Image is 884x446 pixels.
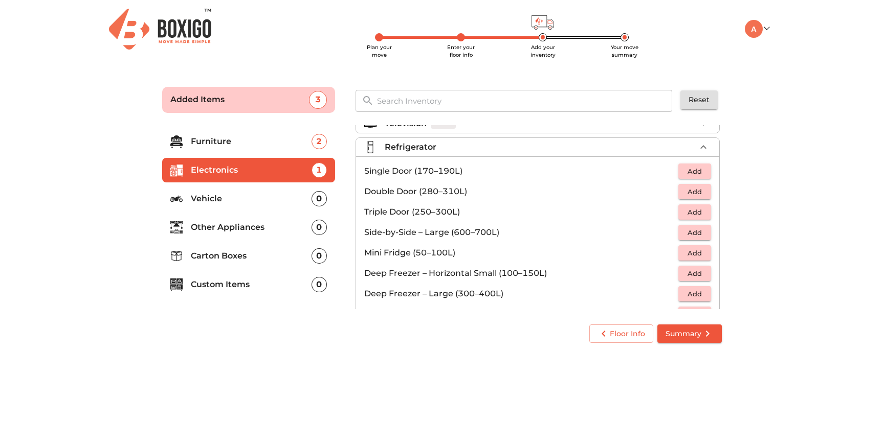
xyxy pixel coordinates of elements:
img: Boxigo [109,9,211,49]
span: Plan your move [367,44,392,58]
button: Add [678,184,711,200]
p: Triple Door (250–300L) [364,206,678,218]
button: Add [678,245,711,261]
button: Summary [657,324,722,343]
span: Floor Info [598,327,645,340]
span: Add [683,227,706,239]
div: 0 [312,277,327,292]
span: Add [683,268,706,279]
button: Add [678,266,711,281]
button: Add [678,286,711,302]
p: Deep Freezer – Large (300–400L) [364,288,678,300]
span: Reset [689,93,710,106]
span: Add your inventory [531,44,556,58]
span: Add [683,166,706,177]
div: 0 [312,220,327,235]
p: Carton Boxes [191,250,312,262]
span: Enter your floor info [447,44,475,58]
span: Add [683,186,706,198]
span: Summary [666,327,714,340]
p: Side-by-Side – Large (600–700L) [364,226,678,239]
button: Add [678,204,711,220]
button: Floor Info [589,324,653,343]
button: Add [678,225,711,241]
p: Added Items [170,93,309,106]
input: Search Inventory [371,90,679,112]
p: Single Door (170–190L) [364,165,678,177]
p: Furniture [191,135,312,148]
div: 0 [312,191,327,206]
img: refrigerator [364,141,377,153]
div: 0 [312,248,327,264]
p: Vehicle [191,193,312,205]
button: Reset [680,90,718,109]
span: Add [683,247,706,259]
span: Add [683,309,706,320]
div: 3 [309,91,327,109]
p: Double Door (280–310L) [364,185,678,198]
p: Refrigerator [385,141,436,153]
p: Other Appliances [191,221,312,233]
span: Your move summary [611,44,638,58]
span: Add [683,288,706,300]
p: Deep Freezer – Horizontal Small (100–150L) [364,267,678,279]
p: Mini Fridge (50–100L) [364,247,678,259]
p: Custom Items [191,278,312,291]
div: 2 [312,134,327,149]
p: Electronics [191,164,312,176]
button: Add [678,307,711,322]
span: Add [683,206,706,218]
p: Fridge Stand [364,308,678,320]
div: 1 [312,162,327,178]
button: Add [678,163,711,179]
